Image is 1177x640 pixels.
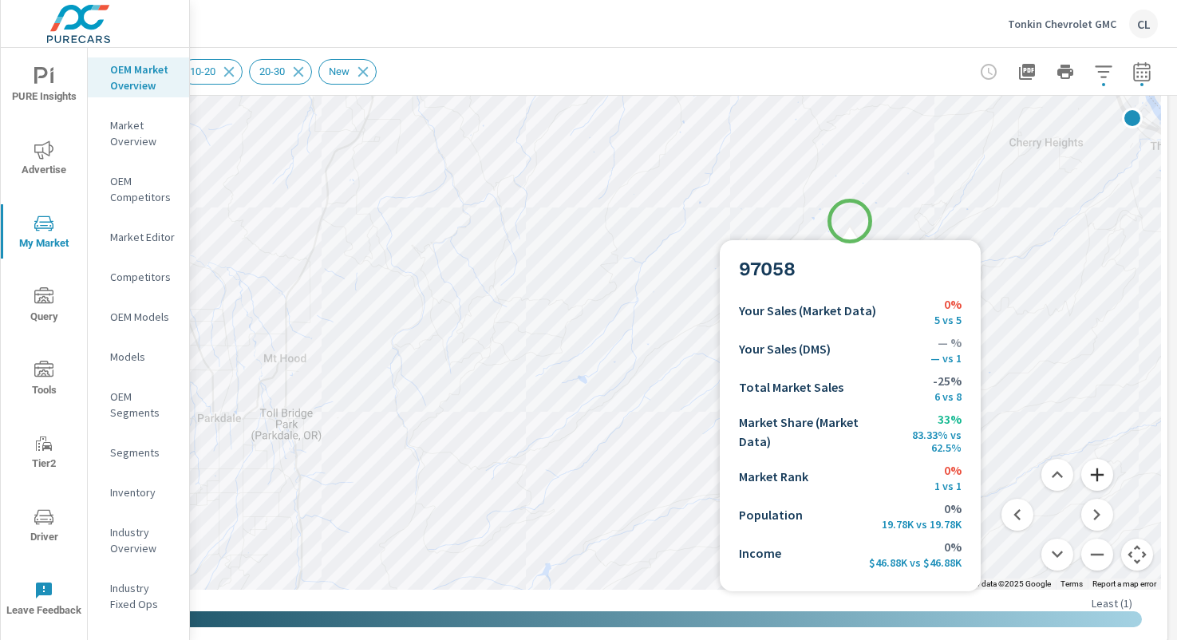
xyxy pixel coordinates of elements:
span: Leave Feedback [6,581,82,620]
div: Market Editor [88,225,189,249]
div: 10-20 [180,59,243,85]
button: Map camera controls [1121,539,1153,571]
span: Query [6,287,82,326]
button: Select Date Range [1126,56,1158,88]
div: OEM Market Overview [88,57,189,97]
div: OEM Competitors [88,169,189,209]
button: Move right [1081,499,1113,531]
span: 10-20 [180,65,225,77]
p: Industry Overview [110,524,176,556]
span: Advertise [6,140,82,180]
div: Industry Overview [88,520,189,560]
div: CL [1129,10,1158,38]
div: Inventory [88,480,189,504]
p: Least ( 1 ) [1092,596,1132,610]
span: Map data ©2025 Google [964,579,1051,588]
div: OEM Segments [88,385,189,425]
a: Terms (opens in new tab) [1060,579,1083,588]
div: Industry Fixed Ops [88,576,189,616]
button: "Export Report to PDF" [1011,56,1043,88]
p: Segments [110,444,176,460]
div: 20-30 [249,59,312,85]
button: Move up [1041,459,1073,491]
p: Market Overview [110,117,176,149]
p: OEM Competitors [110,173,176,205]
p: OEM Models [110,309,176,325]
p: OEM Segments [110,389,176,421]
div: Segments [88,440,189,464]
button: Zoom in [1081,459,1113,491]
p: Industry Fixed Ops [110,580,176,612]
p: Competitors [110,269,176,285]
button: Move down [1041,539,1073,571]
span: Tools [6,361,82,400]
button: Zoom out [1081,539,1113,571]
div: New [318,59,377,85]
span: Tier2 [6,434,82,473]
p: Inventory [110,484,176,500]
span: Driver [6,508,82,547]
div: Competitors [88,265,189,289]
p: OEM Market Overview [110,61,176,93]
span: My Market [6,214,82,253]
div: Market Overview [88,113,189,153]
div: OEM Models [88,305,189,329]
span: 20-30 [250,65,294,77]
span: New [319,65,359,77]
p: Tonkin Chevrolet GMC [1008,17,1116,31]
a: Report a map error [1092,579,1156,588]
p: Market Editor [110,229,176,245]
button: Keyboard shortcuts [886,579,954,590]
p: Models [110,349,176,365]
button: Move left [1001,499,1033,531]
div: Models [88,345,189,369]
div: nav menu [1,48,87,635]
span: PURE Insights [6,67,82,106]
